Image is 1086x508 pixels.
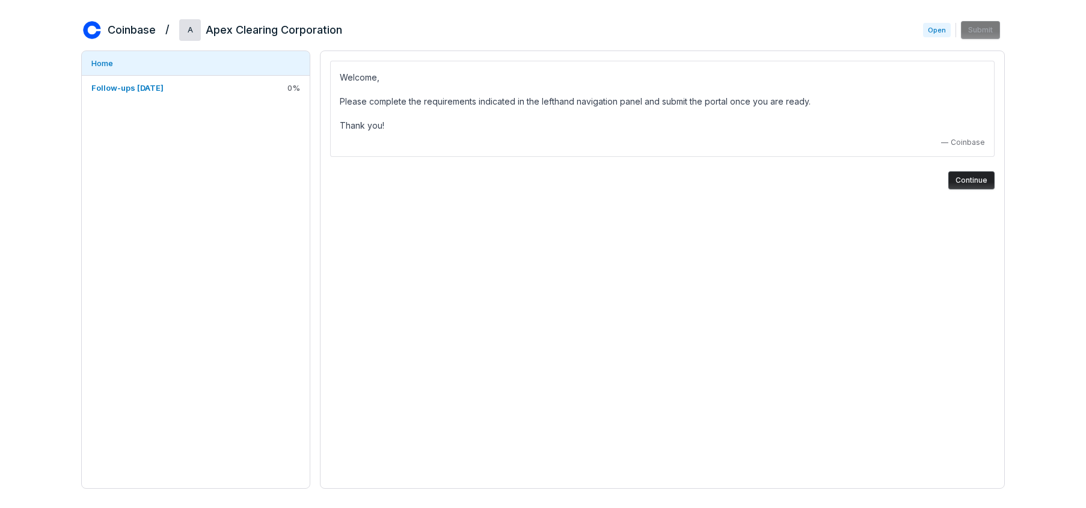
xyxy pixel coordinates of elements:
p: Please complete the requirements indicated in the lefthand navigation panel and submit the portal... [340,94,985,109]
h2: / [165,19,170,37]
span: Open [923,23,951,37]
span: — [941,138,948,147]
a: Home [82,51,310,75]
span: Coinbase [951,138,985,147]
button: Continue [948,171,995,189]
span: 0 % [287,82,300,93]
a: Follow-ups [DATE]0% [82,76,310,100]
span: Follow-ups [DATE] [91,83,164,93]
p: Thank you! [340,118,985,133]
h2: Coinbase [108,22,156,38]
h2: Apex Clearing Corporation [206,22,342,38]
p: Welcome, [340,70,985,85]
